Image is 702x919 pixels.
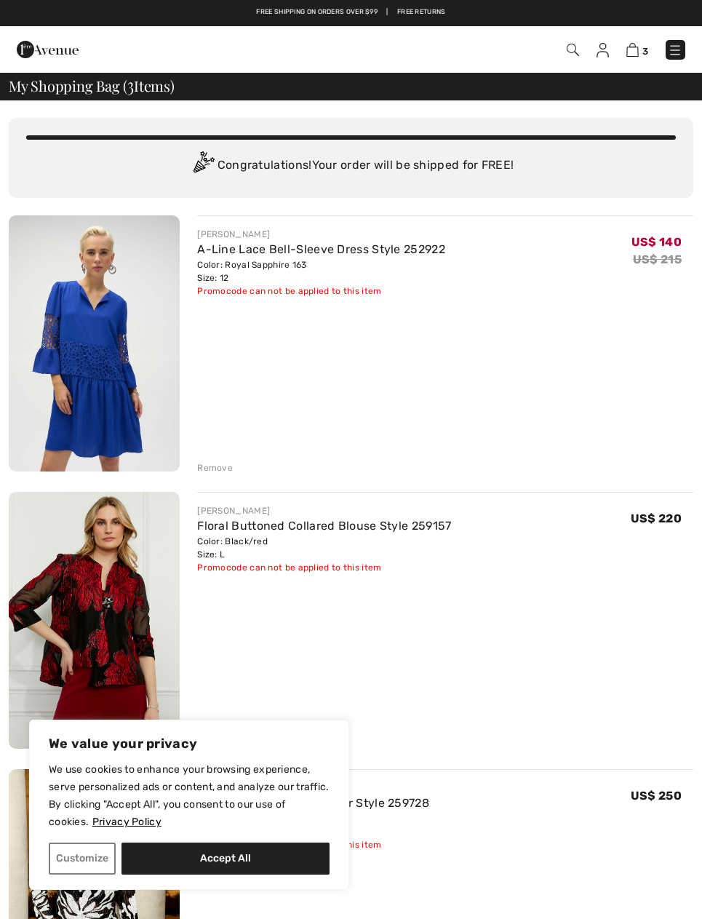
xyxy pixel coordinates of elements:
span: US$ 250 [631,789,682,803]
a: Free shipping on orders over $99 [256,7,378,17]
img: A-Line Lace Bell-Sleeve Dress Style 252922 [9,215,180,472]
div: Color: Black/red Size: L [197,535,451,561]
img: Congratulation2.svg [188,151,218,180]
span: 3 [127,75,134,94]
button: Accept All [121,843,330,875]
div: [PERSON_NAME] [197,504,451,517]
div: Promocode can not be applied to this item [197,285,445,298]
img: 1ère Avenue [17,35,79,64]
div: We value your privacy [29,720,349,890]
p: We use cookies to enhance your browsing experience, serve personalized ads or content, and analyz... [49,761,330,831]
span: US$ 220 [631,512,682,525]
div: Promocode can not be applied to this item [197,561,451,574]
span: My Shopping Bag ( Items) [9,79,175,93]
img: Floral Buttoned Collared Blouse Style 259157 [9,492,180,749]
div: Color: Royal Sapphire 163 Size: 12 [197,258,445,285]
a: 1ère Avenue [17,41,79,55]
s: US$ 215 [633,252,682,266]
span: 3 [642,46,648,57]
img: Search [567,44,579,56]
img: Shopping Bag [626,43,639,57]
span: US$ 140 [631,235,682,249]
a: Free Returns [397,7,446,17]
button: Customize [49,843,116,875]
div: Remove [197,461,233,474]
span: | [386,7,388,17]
a: Floral Buttoned Collared Blouse Style 259157 [197,519,451,533]
div: [PERSON_NAME] [197,228,445,241]
img: Menu [668,43,682,57]
div: Congratulations! Your order will be shipped for FREE! [26,151,676,180]
a: 3 [626,41,648,58]
a: Privacy Policy [92,815,162,829]
p: We value your privacy [49,735,330,752]
img: My Info [597,43,609,57]
a: A-Line Lace Bell-Sleeve Dress Style 252922 [197,242,445,256]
